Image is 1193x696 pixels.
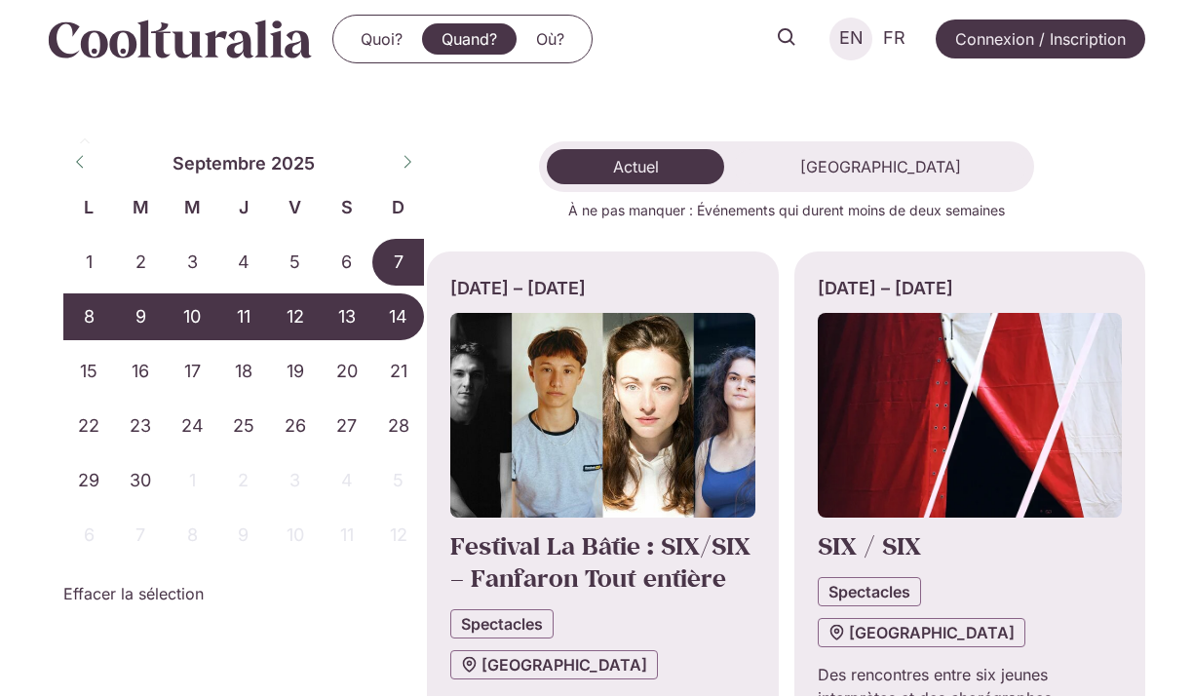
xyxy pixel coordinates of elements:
span: 2025 [271,150,315,176]
span: FR [883,28,905,49]
span: Septembre 26, 2025 [269,403,321,449]
span: Septembre 28, 2025 [372,403,424,449]
span: Septembre 8, 2025 [63,293,115,340]
span: Septembre 25, 2025 [218,403,270,449]
span: Septembre 9, 2025 [115,293,167,340]
span: [GEOGRAPHIC_DATA] [800,157,961,176]
span: Octobre 12, 2025 [372,512,424,559]
span: Septembre [173,150,266,176]
span: EN [839,28,864,49]
a: Spectacles [818,577,921,606]
span: V [269,194,321,220]
span: Septembre 29, 2025 [63,457,115,504]
a: [GEOGRAPHIC_DATA] [450,650,658,679]
span: M [167,194,218,220]
a: [GEOGRAPHIC_DATA] [818,618,1025,647]
span: Septembre 3, 2025 [167,239,218,286]
span: Actuel [613,157,659,176]
img: Coolturalia - SIX/SIX Thibault Lac & Collin Cabanis / Delphine Hecquet & Clémentine Le Bas [450,313,755,518]
a: Connexion / Inscription [936,19,1145,58]
span: Octobre 4, 2025 [321,457,372,504]
span: L [63,194,115,220]
span: Septembre 15, 2025 [63,348,115,395]
span: Septembre 10, 2025 [167,293,218,340]
span: Octobre 5, 2025 [372,457,424,504]
span: Septembre 2, 2025 [115,239,167,286]
span: Septembre 22, 2025 [63,403,115,449]
span: Septembre 7, 2025 [372,239,424,286]
span: Octobre 2, 2025 [218,457,270,504]
span: Septembre 11, 2025 [218,293,270,340]
div: [DATE] – [DATE] [818,275,1123,301]
span: M [115,194,167,220]
span: Septembre 21, 2025 [372,348,424,395]
a: Où? [517,23,584,55]
span: Connexion / Inscription [955,27,1126,51]
a: Quand? [422,23,517,55]
span: Septembre 27, 2025 [321,403,372,449]
span: Septembre 20, 2025 [321,348,372,395]
a: Quoi? [341,23,422,55]
span: D [372,194,424,220]
span: Septembre 23, 2025 [115,403,167,449]
span: Septembre 30, 2025 [115,457,167,504]
span: Septembre 16, 2025 [115,348,167,395]
a: Effacer la sélection [63,582,204,605]
span: Octobre 6, 2025 [63,512,115,559]
a: SIX / SIX [818,529,921,561]
span: S [321,194,372,220]
span: Octobre 1, 2025 [167,457,218,504]
a: Festival La Bâtie : SIX/SIX – Fanfaron Tout entière [450,529,750,594]
nav: Menu [341,23,584,55]
span: Septembre 12, 2025 [269,293,321,340]
span: Octobre 8, 2025 [167,512,218,559]
span: Octobre 7, 2025 [115,512,167,559]
span: Septembre 18, 2025 [218,348,270,395]
a: EN [829,24,873,53]
span: Septembre 13, 2025 [321,293,372,340]
span: Septembre 17, 2025 [167,348,218,395]
span: Octobre 10, 2025 [269,512,321,559]
span: Septembre 6, 2025 [321,239,372,286]
a: FR [873,24,915,53]
span: J [218,194,270,220]
span: Septembre 19, 2025 [269,348,321,395]
p: À ne pas manquer : Événements qui durent moins de deux semaines [427,200,1145,220]
span: Septembre 5, 2025 [269,239,321,286]
span: Octobre 3, 2025 [269,457,321,504]
a: Spectacles [450,609,554,638]
span: Octobre 9, 2025 [218,512,270,559]
span: Octobre 11, 2025 [321,512,372,559]
span: Septembre 1, 2025 [63,239,115,286]
span: Septembre 24, 2025 [167,403,218,449]
span: Septembre 14, 2025 [372,293,424,340]
div: [DATE] – [DATE] [450,275,755,301]
span: Septembre 4, 2025 [218,239,270,286]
